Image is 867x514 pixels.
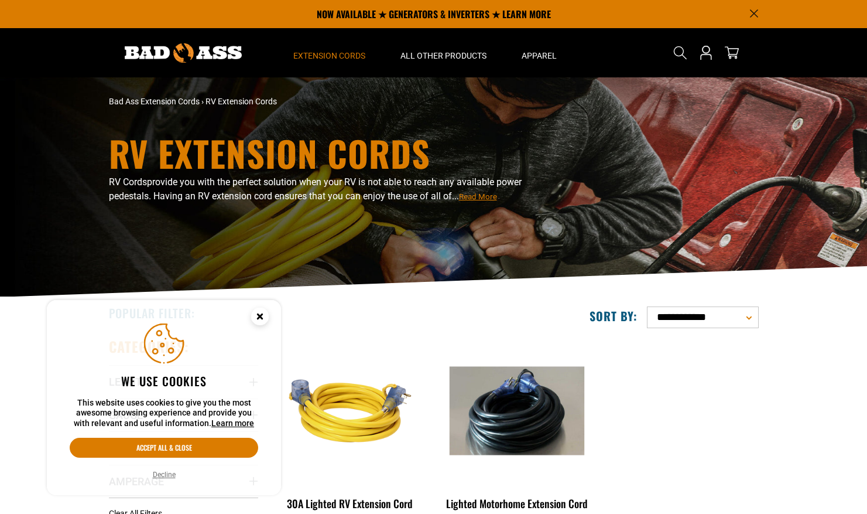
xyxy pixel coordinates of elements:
[109,176,522,202] span: provide you with the perfect solution when your RV is not able to reach any available power pedes...
[109,97,200,106] a: Bad Ass Extension Cords
[201,97,204,106] span: ›
[211,418,254,428] a: Learn more
[70,398,258,429] p: This website uses cookies to give you the most awesome browsing experience and provide you with r...
[383,28,504,77] summary: All Other Products
[504,28,574,77] summary: Apparel
[400,50,486,61] span: All Other Products
[276,28,383,77] summary: Extension Cords
[522,50,557,61] span: Apparel
[590,308,638,324] label: Sort by:
[459,192,497,201] span: Read More
[276,498,425,509] div: 30A Lighted RV Extension Cord
[109,175,536,203] p: RV Cords
[47,300,281,496] aside: Cookie Consent
[205,97,277,106] span: RV Extension Cords
[443,367,591,455] img: black
[70,373,258,389] h2: We use cookies
[276,343,424,478] img: yellow
[109,135,536,171] h1: RV Extension Cords
[70,438,258,458] button: Accept all & close
[442,498,591,509] div: Lighted Motorhome Extension Cord
[125,43,242,63] img: Bad Ass Extension Cords
[149,469,179,481] button: Decline
[109,96,536,108] nav: breadcrumbs
[293,50,365,61] span: Extension Cords
[671,43,690,62] summary: Search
